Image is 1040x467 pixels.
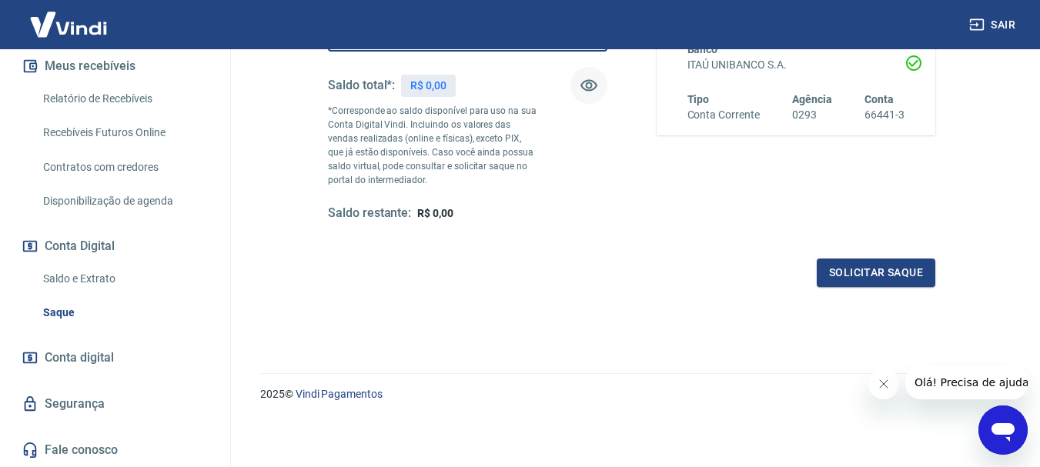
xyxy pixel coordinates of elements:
[905,365,1028,399] iframe: Mensagem da empresa
[9,11,129,23] span: Olá! Precisa de ajuda?
[978,405,1028,455] iframe: Botão para abrir a janela de mensagens
[18,433,212,467] a: Fale conosco
[687,43,718,55] span: Banco
[260,386,1003,402] p: 2025 ©
[328,78,395,93] h5: Saldo total*:
[18,1,119,48] img: Vindi
[18,387,212,421] a: Segurança
[417,207,453,219] span: R$ 0,00
[18,229,212,263] button: Conta Digital
[966,11,1022,39] button: Sair
[687,93,710,105] span: Tipo
[45,347,114,369] span: Conta digital
[37,152,212,183] a: Contratos com credores
[864,107,905,123] h6: 66441-3
[18,49,212,83] button: Meus recebíveis
[792,93,832,105] span: Agência
[328,205,411,222] h5: Saldo restante:
[687,107,760,123] h6: Conta Corrente
[864,93,894,105] span: Conta
[18,341,212,375] a: Conta digital
[37,263,212,295] a: Saldo e Extrato
[37,185,212,217] a: Disponibilização de agenda
[296,388,383,400] a: Vindi Pagamentos
[410,78,446,94] p: R$ 0,00
[817,259,935,287] button: Solicitar saque
[687,57,905,73] h6: ITAÚ UNIBANCO S.A.
[37,117,212,148] a: Recebíveis Futuros Online
[328,104,537,187] p: *Corresponde ao saldo disponível para uso na sua Conta Digital Vindi. Incluindo os valores das ve...
[792,107,832,123] h6: 0293
[868,369,899,399] iframe: Fechar mensagem
[37,297,212,329] a: Saque
[37,83,212,115] a: Relatório de Recebíveis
